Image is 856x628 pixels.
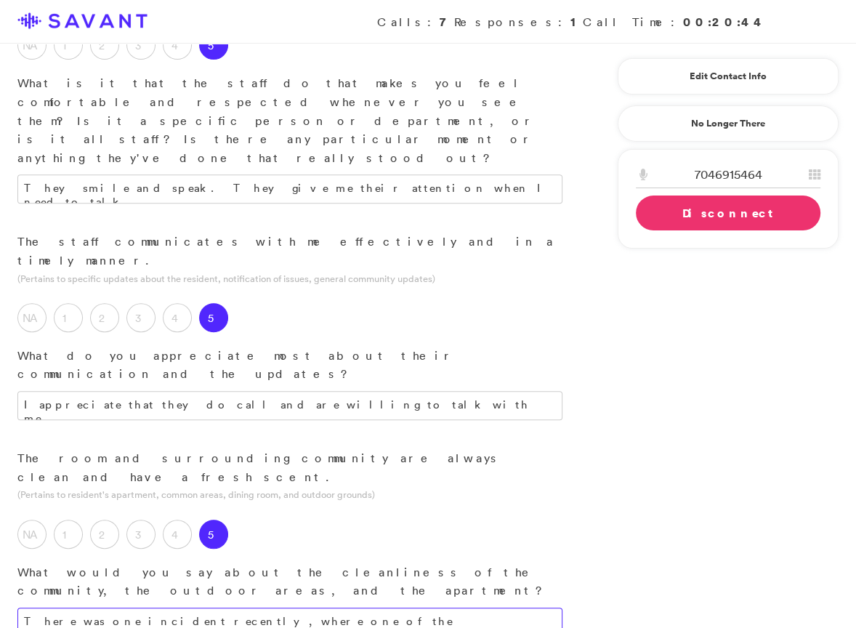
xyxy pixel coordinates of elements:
[54,31,83,60] label: 1
[17,303,47,332] label: NA
[440,14,454,30] strong: 7
[17,520,47,549] label: NA
[54,303,83,332] label: 1
[17,488,562,502] p: (Pertains to resident's apartment, common areas, dining room, and outdoor grounds)
[199,303,228,332] label: 5
[17,31,47,60] label: NA
[570,14,583,30] strong: 1
[199,31,228,60] label: 5
[163,31,192,60] label: 4
[90,303,119,332] label: 2
[17,233,562,270] p: The staff communicates with me effectively and in a timely manner.
[199,520,228,549] label: 5
[17,74,562,167] p: What is it that the staff do that makes you feel comfortable and respected whenever you see them?...
[636,196,820,230] a: Disconnect
[163,520,192,549] label: 4
[17,449,562,486] p: The room and surrounding community are always clean and have a fresh scent.
[683,14,766,30] strong: 00:20:44
[54,520,83,549] label: 1
[163,303,192,332] label: 4
[90,31,119,60] label: 2
[126,31,156,60] label: 3
[636,65,820,88] a: Edit Contact Info
[126,303,156,332] label: 3
[90,520,119,549] label: 2
[17,272,562,286] p: (Pertains to specific updates about the resident, notification of issues, general community updates)
[618,105,839,142] a: No Longer There
[17,347,562,384] p: What do you appreciate most about their communication and the updates?
[126,520,156,549] label: 3
[17,563,562,600] p: What would you say about the cleanliness of the community, the outdoor areas, and the apartment?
